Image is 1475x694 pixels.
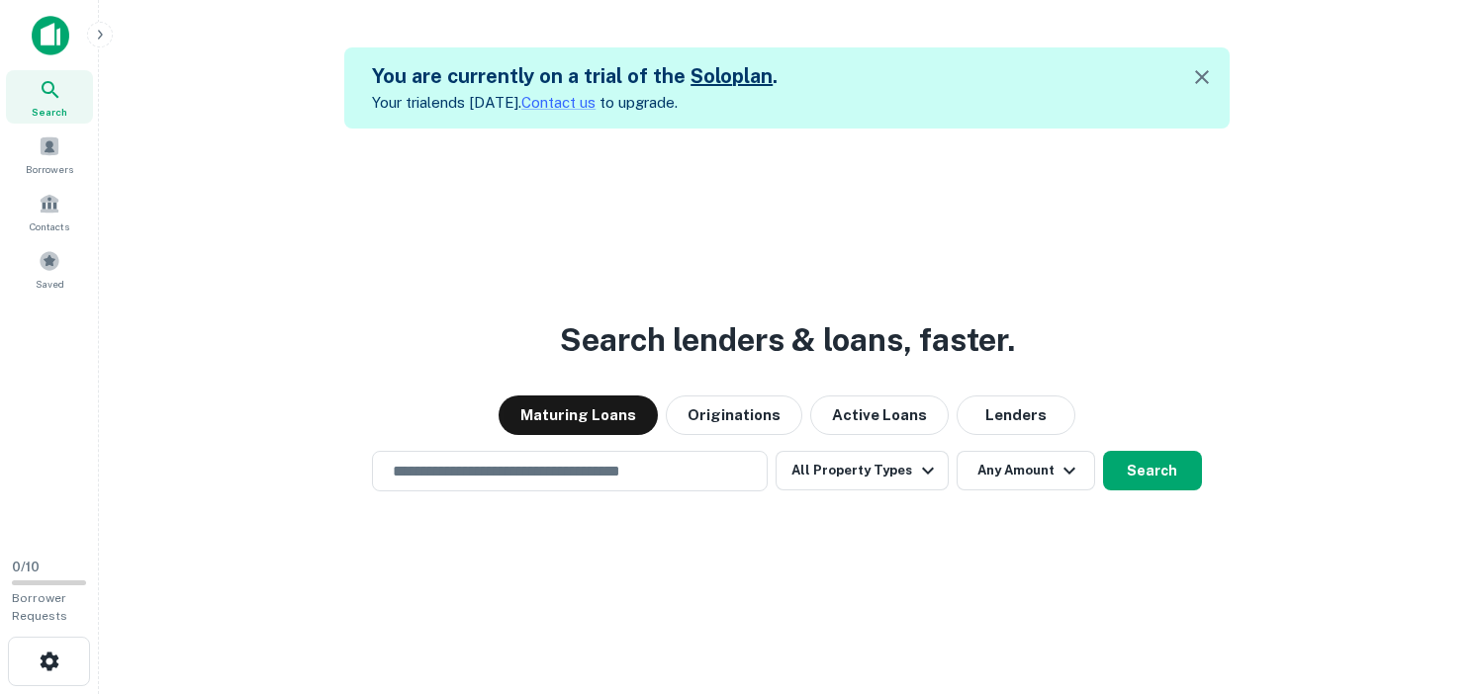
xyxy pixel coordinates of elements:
[6,70,93,124] a: Search
[810,395,949,435] button: Active Loans
[372,91,778,115] p: Your trial ends [DATE]. to upgrade.
[6,128,93,181] a: Borrowers
[499,395,658,435] button: Maturing Loans
[776,451,948,490] button: All Property Types
[36,276,64,292] span: Saved
[12,560,40,574] span: 0 / 10
[6,242,93,296] a: Saved
[957,395,1075,435] button: Lenders
[957,451,1095,490] button: Any Amount
[521,94,596,111] a: Contact us
[666,395,802,435] button: Originations
[26,161,73,177] span: Borrowers
[32,104,67,120] span: Search
[1376,536,1475,631] iframe: Chat Widget
[691,64,773,88] a: Soloplan
[6,185,93,238] a: Contacts
[560,316,1015,364] h3: Search lenders & loans, faster.
[372,61,778,91] h5: You are currently on a trial of the .
[1103,451,1202,490] button: Search
[32,16,69,55] img: capitalize-icon.png
[30,218,69,234] span: Contacts
[12,591,67,623] span: Borrower Requests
